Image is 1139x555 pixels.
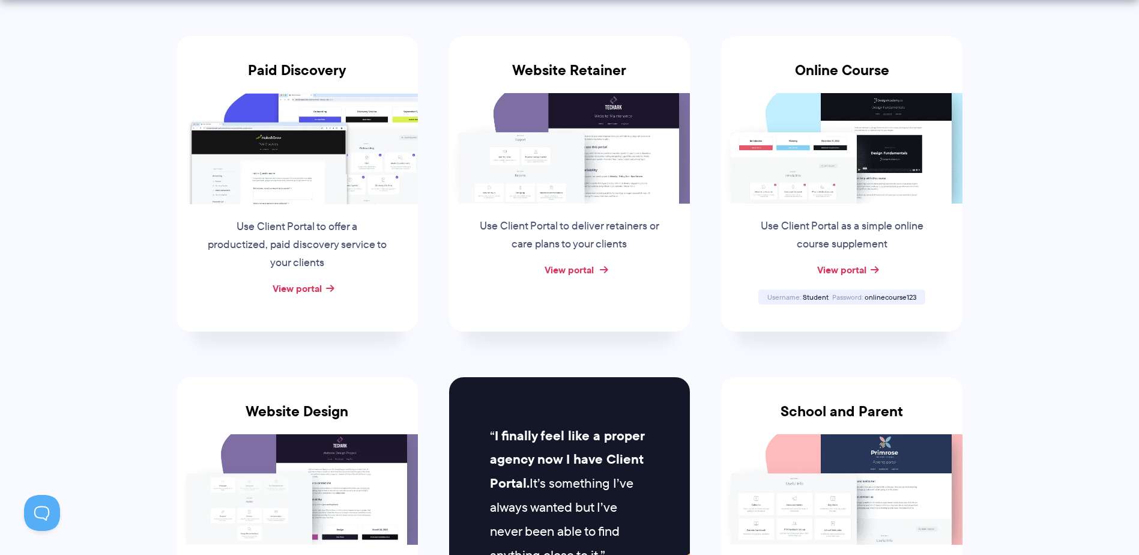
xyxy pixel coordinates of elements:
[803,292,829,302] span: Student
[721,62,962,93] h3: Online Course
[832,292,863,302] span: Password
[865,292,916,302] span: onlinecourse123
[767,292,801,302] span: Username
[206,218,388,272] p: Use Client Portal to offer a productized, paid discovery service to your clients
[273,281,322,296] a: View portal
[545,262,594,277] a: View portal
[751,217,933,253] p: Use Client Portal as a simple online course supplement
[449,62,690,93] h3: Website Retainer
[490,426,644,494] strong: I finally feel like a proper agency now I have Client Portal.
[177,62,418,93] h3: Paid Discovery
[478,217,660,253] p: Use Client Portal to deliver retainers or care plans to your clients
[721,403,962,434] h3: School and Parent
[817,262,866,277] a: View portal
[24,495,60,531] iframe: Toggle Customer Support
[177,403,418,434] h3: Website Design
